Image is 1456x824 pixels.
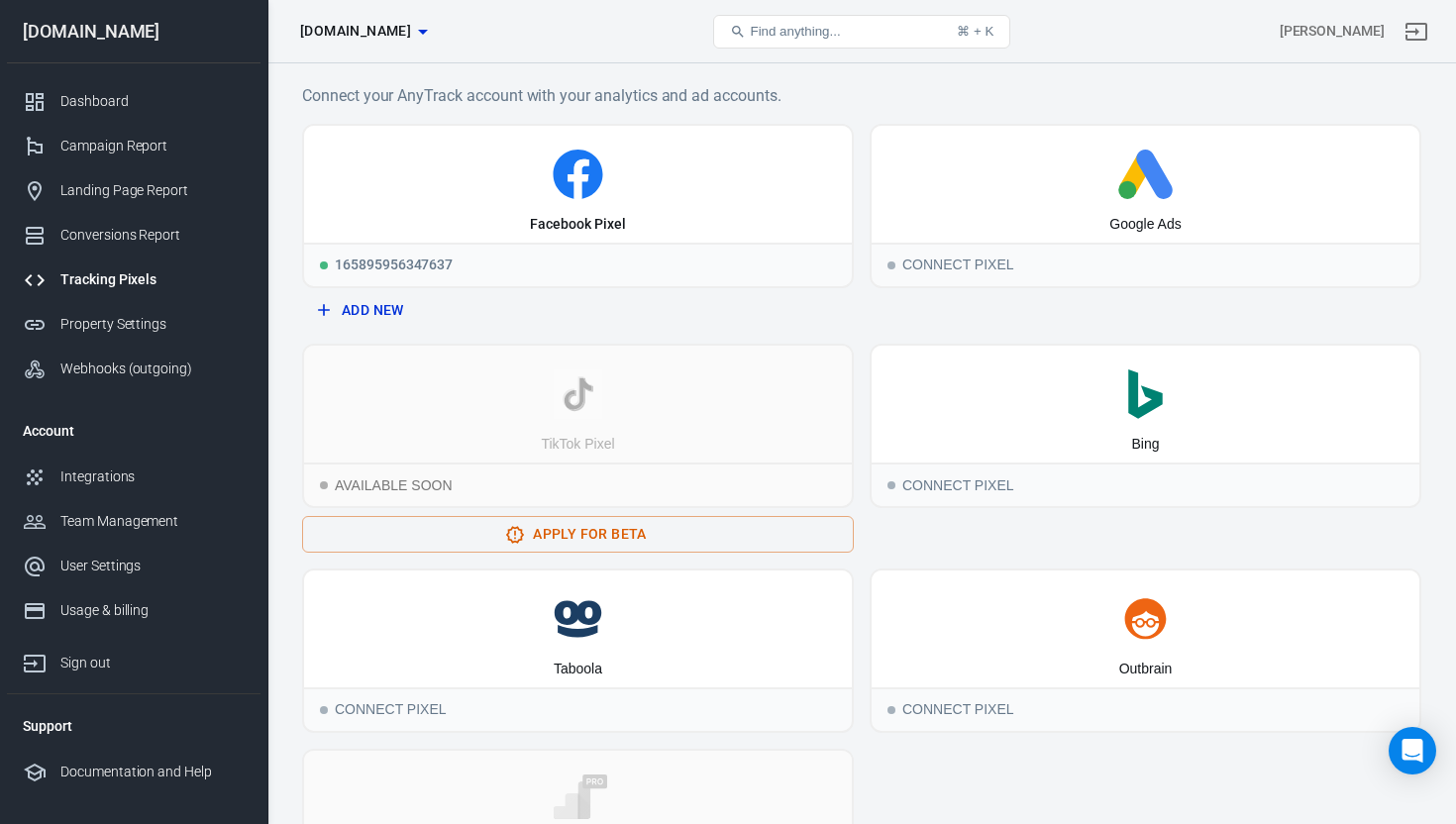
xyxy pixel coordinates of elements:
[7,168,260,213] a: Landing Page Report
[302,124,854,288] a: Facebook PixelRunning165895956347637
[887,261,895,269] span: Connect Pixel
[60,466,245,487] div: Integrations
[320,481,328,489] span: Available soon
[60,653,245,673] div: Sign out
[957,24,993,39] div: ⌘ + K
[302,568,854,733] button: TaboolaConnect PixelConnect Pixel
[1119,660,1173,679] div: Outbrain
[7,499,260,544] a: Team Management
[320,706,328,714] span: Connect Pixel
[7,588,260,633] a: Usage & billing
[292,13,435,50] button: [DOMAIN_NAME]
[60,136,245,156] div: Campaign Report
[7,633,260,685] a: Sign out
[302,83,1421,108] h6: Connect your AnyTrack account with your analytics and ad accounts.
[302,344,854,508] button: TikTok PixelAvailable soonAvailable soon
[7,124,260,168] a: Campaign Report
[300,19,411,44] span: thrivecart.com
[7,347,260,391] a: Webhooks (outgoing)
[870,568,1421,733] button: OutbrainConnect PixelConnect Pixel
[60,314,245,335] div: Property Settings
[320,261,328,269] span: Running
[554,660,602,679] div: Taboola
[60,511,245,532] div: Team Management
[7,544,260,588] a: User Settings
[872,463,1419,506] div: Connect Pixel
[7,302,260,347] a: Property Settings
[887,481,895,489] span: Connect Pixel
[302,516,854,553] a: Apply for Beta
[60,225,245,246] div: Conversions Report
[310,292,846,329] button: Add New
[60,359,245,379] div: Webhooks (outgoing)
[60,269,245,290] div: Tracking Pixels
[1131,435,1159,455] div: Bing
[713,15,1010,49] button: Find anything...⌘ + K
[870,344,1421,508] button: BingConnect PixelConnect Pixel
[872,243,1419,286] div: Connect Pixel
[7,23,260,41] div: [DOMAIN_NAME]
[870,124,1421,288] button: Google AdsConnect PixelConnect Pixel
[7,407,260,455] li: Account
[7,257,260,302] a: Tracking Pixels
[60,600,245,621] div: Usage & billing
[7,455,260,499] a: Integrations
[304,463,852,506] div: Available soon
[887,706,895,714] span: Connect Pixel
[7,79,260,124] a: Dashboard
[7,213,260,257] a: Conversions Report
[60,556,245,576] div: User Settings
[541,435,614,455] div: TikTok Pixel
[304,687,852,731] div: Connect Pixel
[60,180,245,201] div: Landing Page Report
[1389,727,1436,774] div: Open Intercom Messenger
[1109,215,1181,235] div: Google Ads
[1393,8,1440,55] a: Sign out
[872,687,1419,731] div: Connect Pixel
[1280,21,1385,42] div: Account id: Ghki4vdQ
[60,91,245,112] div: Dashboard
[60,762,245,782] div: Documentation and Help
[530,215,625,235] div: Facebook Pixel
[7,702,260,750] li: Support
[750,24,840,39] span: Find anything...
[304,243,852,286] div: 165895956347637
